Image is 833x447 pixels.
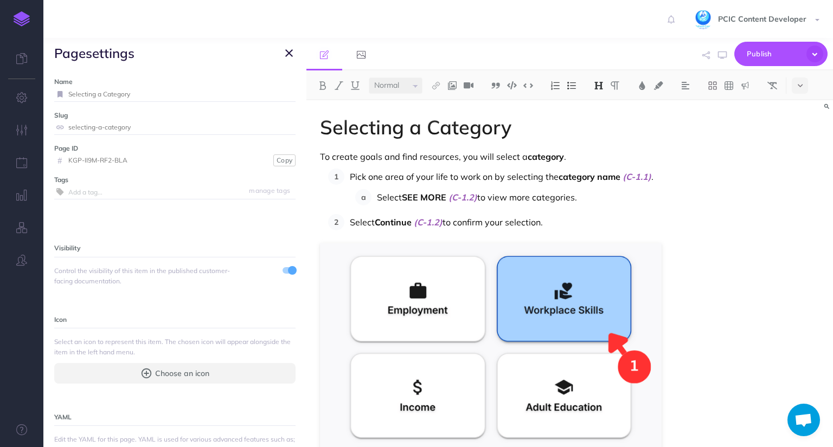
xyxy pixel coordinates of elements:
img: Add video button [464,81,473,90]
span: Select an icon to represent this item. The chosen icon will appear alongside the item in the left... [54,336,296,357]
img: Bold button [318,81,328,90]
input: Add a tag... [68,185,296,199]
h3: settings [54,46,134,60]
img: Underline button [350,81,360,90]
img: Code block button [507,81,517,89]
label: Slug [54,110,296,120]
button: Publish [734,42,828,66]
input: page-name [68,120,296,134]
img: Clear styles button [767,81,777,90]
p: Select to view more categories. [377,189,661,205]
strong: SEE MORE [402,192,446,203]
input: Page name [68,87,296,101]
img: Headings dropdown button [594,81,604,90]
strong: Continue [375,217,412,228]
button: Choose an icon [54,363,296,384]
img: Create table button [724,81,734,90]
span: Publish [747,46,801,62]
img: logo-mark.svg [14,11,30,27]
p: Select to confirm your selection. [350,214,661,230]
button: manage tags [244,185,296,197]
span: Choose an icon [155,367,209,379]
h1: Selecting a Category [320,116,661,138]
small: Visibility [54,244,80,252]
strong: category [528,151,564,162]
img: dRQN1hrEG1J5t3n3qbq3RfHNZNloSxXOgySS45Hu.jpg [694,10,713,29]
img: Paragraph button [610,81,620,90]
img: Alignment dropdown menu button [681,81,690,90]
span: (C-1.1) [623,171,651,182]
img: Add image button [447,81,457,90]
button: Copy [273,154,296,166]
img: Text color button [637,81,647,90]
img: Callout dropdown menu button [740,81,750,90]
label: Page ID [54,143,296,153]
small: YAML [54,413,72,421]
span: Control the visibility of this item in the published customer-facing documentation. [54,265,235,286]
img: Unordered list button [567,81,576,90]
label: Tags [54,174,296,185]
img: Inline code button [523,81,533,89]
img: Text background color button [653,81,663,90]
p: Pick one area of your life to work on by selecting the . [350,169,661,185]
span: PCIC Content Developer [713,14,812,24]
div: Open chat [787,404,820,436]
i: # [54,157,66,164]
strong: category name [559,171,620,182]
small: Icon [54,315,67,323]
p: To create goals and find resources, you will select a . [320,150,661,163]
img: Ordered list button [550,81,560,90]
img: Blockquote button [491,81,501,90]
span: (C-1.2) [448,192,477,203]
label: Name [54,76,296,87]
img: Link button [431,81,441,90]
span: page [54,45,86,61]
img: Italic button [334,81,344,90]
span: (C-1.2) [414,217,443,228]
